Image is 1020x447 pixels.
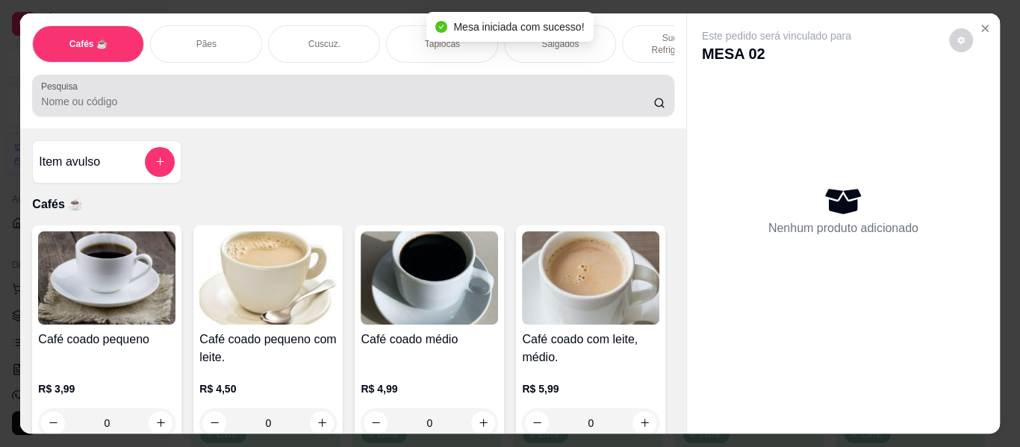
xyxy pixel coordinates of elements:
img: product-image [38,231,175,325]
p: Nenhum produto adicionado [768,219,918,237]
p: Este pedido será vinculado para [702,28,851,43]
p: R$ 4,50 [199,381,337,396]
p: Pães [196,38,217,50]
h4: Café coado médio [361,331,498,348]
h4: Café coado pequeno com leite. [199,331,337,366]
p: R$ 3,99 [38,381,175,396]
h4: Café coado pequeno [38,331,175,348]
button: increase-product-quantity [471,411,495,435]
p: Salgados [541,38,579,50]
button: increase-product-quantity [632,411,656,435]
label: Pesquisa [41,80,83,93]
p: R$ 5,99 [522,381,659,396]
img: product-image [199,231,337,325]
h4: Café coado com leite, médio. [522,331,659,366]
button: decrease-product-quantity [202,411,226,435]
input: Pesquisa [41,94,653,109]
p: MESA 02 [702,43,851,64]
span: check-circle [435,21,447,33]
button: increase-product-quantity [310,411,334,435]
p: Cuscuz. [308,38,340,50]
button: decrease-product-quantity [949,28,973,52]
button: add-separate-item [145,147,175,177]
p: Tapiocas [425,38,460,50]
p: Cafés ☕ [32,196,674,213]
p: Cafés ☕ [69,38,108,50]
button: increase-product-quantity [149,411,172,435]
h4: Item avulso [39,153,100,171]
img: product-image [522,231,659,325]
button: decrease-product-quantity [41,411,65,435]
button: decrease-product-quantity [525,411,549,435]
button: Close [973,16,997,40]
img: product-image [361,231,498,325]
p: Sucos e Refrigerantes [635,32,721,56]
span: Mesa iniciada com sucesso! [453,21,584,33]
button: decrease-product-quantity [364,411,388,435]
p: R$ 4,99 [361,381,498,396]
